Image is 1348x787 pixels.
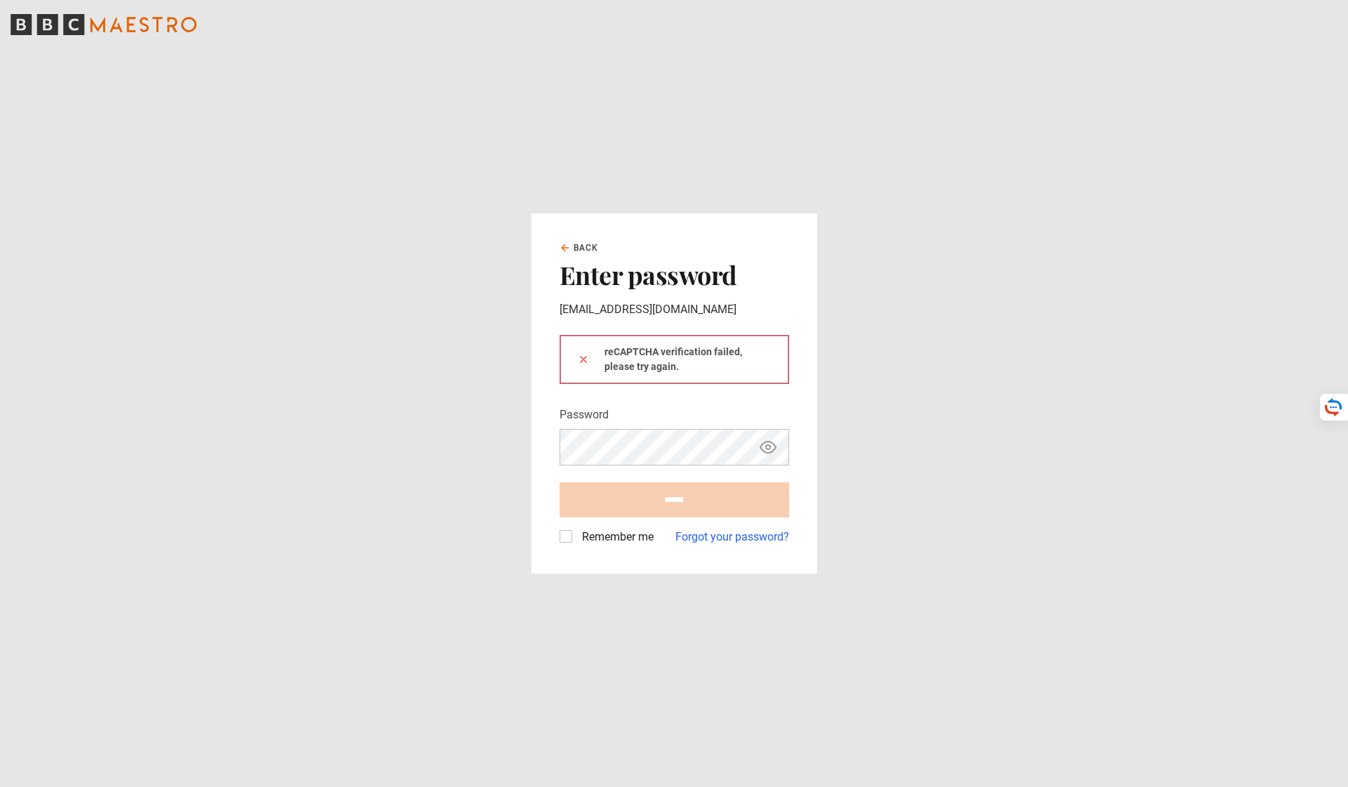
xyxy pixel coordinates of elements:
a: Forgot your password? [675,529,789,545]
p: [EMAIL_ADDRESS][DOMAIN_NAME] [560,301,789,318]
span: Back [574,242,599,254]
button: Show password [756,435,780,460]
a: Back [560,242,599,254]
div: reCAPTCHA verification failed, please try again. [560,335,789,384]
label: Remember me [576,529,654,545]
h2: Enter password [560,260,789,289]
label: Password [560,406,609,423]
svg: BBC Maestro [11,14,197,35]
